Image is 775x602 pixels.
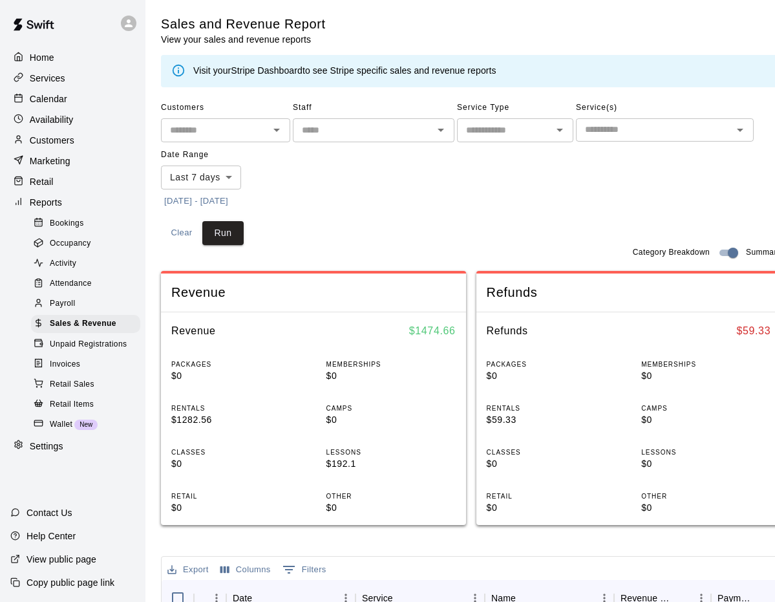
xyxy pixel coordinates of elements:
span: Payroll [50,297,75,310]
button: Open [731,121,749,139]
div: Retail Items [31,396,140,414]
span: Category Breakdown [633,246,710,259]
p: MEMBERSHIPS [326,360,456,369]
p: $0 [171,457,301,471]
p: Services [30,72,65,85]
p: Settings [30,440,63,453]
p: CLASSES [487,447,616,457]
div: Sales & Revenue [31,315,140,333]
p: Customers [30,134,74,147]
p: Retail [30,175,54,188]
p: OTHER [326,491,456,501]
p: Reports [30,196,62,209]
span: Unpaid Registrations [50,338,127,351]
a: Settings [10,436,135,456]
span: Service(s) [576,98,754,118]
span: Sales & Revenue [50,317,116,330]
a: Retail Sales [31,374,145,394]
p: $192.1 [326,457,456,471]
a: Availability [10,110,135,129]
h6: Revenue [171,323,216,339]
span: Service Type [457,98,573,118]
span: Activity [50,257,76,270]
p: $0 [487,369,616,383]
p: Calendar [30,92,67,105]
button: Export [164,560,212,580]
span: Refunds [487,284,771,301]
p: CAMPS [326,403,456,413]
h5: Sales and Revenue Report [161,16,326,33]
a: Attendance [31,274,145,294]
a: Activity [31,254,145,274]
p: $0 [326,369,456,383]
a: Reports [10,193,135,212]
p: RETAIL [171,491,301,501]
span: Bookings [50,217,84,230]
div: Unpaid Registrations [31,336,140,354]
h6: $ 59.33 [736,323,770,339]
a: Stripe Dashboard [231,65,303,76]
p: LESSONS [326,447,456,457]
a: Retail [10,172,135,191]
button: Select columns [217,560,274,580]
a: Marketing [10,151,135,171]
a: Occupancy [31,233,145,253]
a: Invoices [31,354,145,374]
a: Sales & Revenue [31,314,145,334]
span: New [74,421,98,428]
div: Last 7 days [161,166,241,189]
div: Bookings [31,215,140,233]
p: PACKAGES [171,360,301,369]
div: Invoices [31,356,140,374]
p: $0 [641,501,770,515]
p: $1282.56 [171,413,301,427]
button: Open [268,121,286,139]
p: Help Center [27,530,76,543]
div: WalletNew [31,416,140,434]
div: Payroll [31,295,140,313]
a: Payroll [31,294,145,314]
p: $0 [171,369,301,383]
button: Open [551,121,569,139]
a: Retail Items [31,394,145,414]
span: Customers [161,98,290,118]
button: [DATE] - [DATE] [161,191,231,211]
div: Visit your to see Stripe specific sales and revenue reports [193,64,496,78]
span: Wallet [50,418,72,431]
span: Date Range [161,145,274,166]
button: Show filters [279,559,330,580]
p: $0 [487,457,616,471]
p: CAMPS [641,403,770,413]
p: $0 [171,501,301,515]
a: Customers [10,131,135,150]
p: $59.33 [487,413,616,427]
p: RENTALS [487,403,616,413]
button: Open [432,121,450,139]
a: WalletNew [31,414,145,435]
p: RENTALS [171,403,301,413]
p: Contact Us [27,506,72,519]
p: $0 [641,369,770,383]
span: Staff [293,98,454,118]
p: $0 [641,413,770,427]
h6: Refunds [487,323,528,339]
div: Activity [31,255,140,273]
p: View public page [27,553,96,566]
p: CLASSES [171,447,301,457]
p: OTHER [641,491,770,501]
a: Home [10,48,135,67]
button: Run [202,221,244,245]
div: Services [10,69,135,88]
p: $0 [487,501,616,515]
a: Calendar [10,89,135,109]
span: Retail Items [50,398,94,411]
p: Home [30,51,54,64]
span: Revenue [171,284,456,301]
p: PACKAGES [487,360,616,369]
div: Attendance [31,275,140,293]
